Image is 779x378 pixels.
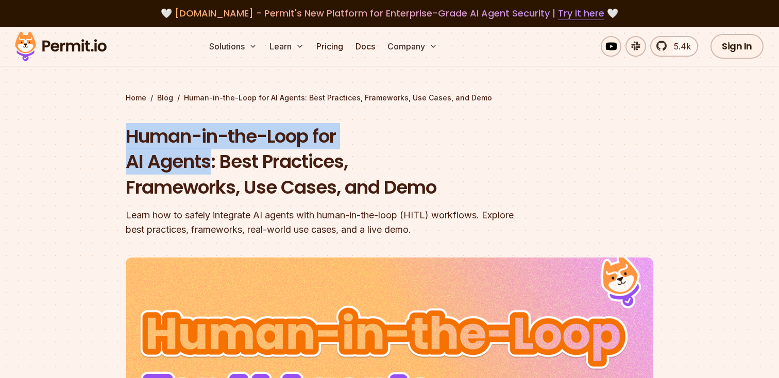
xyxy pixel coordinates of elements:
[205,36,261,57] button: Solutions
[668,40,691,53] span: 5.4k
[126,124,521,200] h1: Human-in-the-Loop for AI Agents: Best Practices, Frameworks, Use Cases, and Demo
[265,36,308,57] button: Learn
[126,93,146,103] a: Home
[25,6,754,21] div: 🤍 🤍
[10,29,111,64] img: Permit logo
[558,7,604,20] a: Try it here
[710,34,764,59] a: Sign In
[126,208,521,237] div: Learn how to safely integrate AI agents with human-in-the-loop (HITL) workflows. Explore best pra...
[126,93,653,103] div: / /
[351,36,379,57] a: Docs
[175,7,604,20] span: [DOMAIN_NAME] - Permit's New Platform for Enterprise-Grade AI Agent Security |
[312,36,347,57] a: Pricing
[157,93,173,103] a: Blog
[383,36,442,57] button: Company
[650,36,698,57] a: 5.4k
